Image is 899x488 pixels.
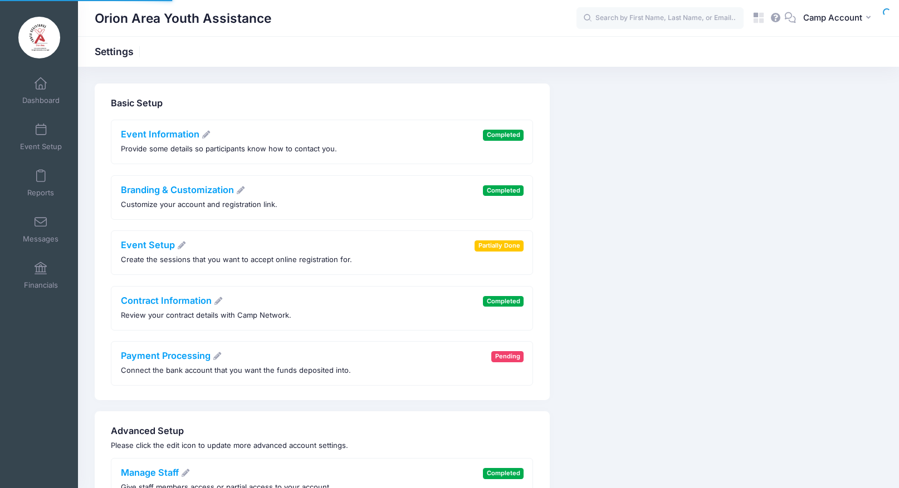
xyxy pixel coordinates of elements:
p: Provide some details so participants know how to contact you. [121,144,337,155]
a: Contract Information [121,295,223,306]
h4: Advanced Setup [111,426,533,437]
span: Completed [483,130,524,140]
input: Search by First Name, Last Name, or Email... [576,7,744,29]
p: Create the sessions that you want to accept online registration for. [121,254,352,265]
a: Financials [14,256,67,295]
img: Orion Area Youth Assistance [18,17,60,58]
span: Partially Done [475,240,524,251]
h4: Basic Setup [111,98,533,109]
a: Reports [14,164,67,203]
button: Camp Account [796,6,882,31]
h1: Orion Area Youth Assistance [95,6,271,31]
a: Manage Staff [121,467,190,478]
a: Branding & Customization [121,184,246,195]
span: Reports [27,188,54,198]
p: Connect the bank account that you want the funds deposited into. [121,365,351,376]
a: Event Setup [121,239,187,250]
span: Camp Account [803,12,862,24]
p: Customize your account and registration link. [121,199,277,210]
span: Event Setup [20,142,62,151]
a: Messages [14,210,67,249]
span: Financials [24,280,58,290]
span: Pending [491,351,524,362]
h1: Settings [95,46,143,57]
span: Dashboard [22,96,60,105]
a: Payment Processing [121,350,222,361]
span: Completed [483,185,524,196]
p: Please click the edit icon to update more advanced account settings. [111,440,533,451]
span: Completed [483,296,524,307]
a: Event Information [121,129,211,140]
a: Dashboard [14,71,67,110]
span: Messages [23,234,58,244]
a: Event Setup [14,117,67,156]
span: Completed [483,468,524,479]
p: Review your contract details with Camp Network. [121,310,291,321]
